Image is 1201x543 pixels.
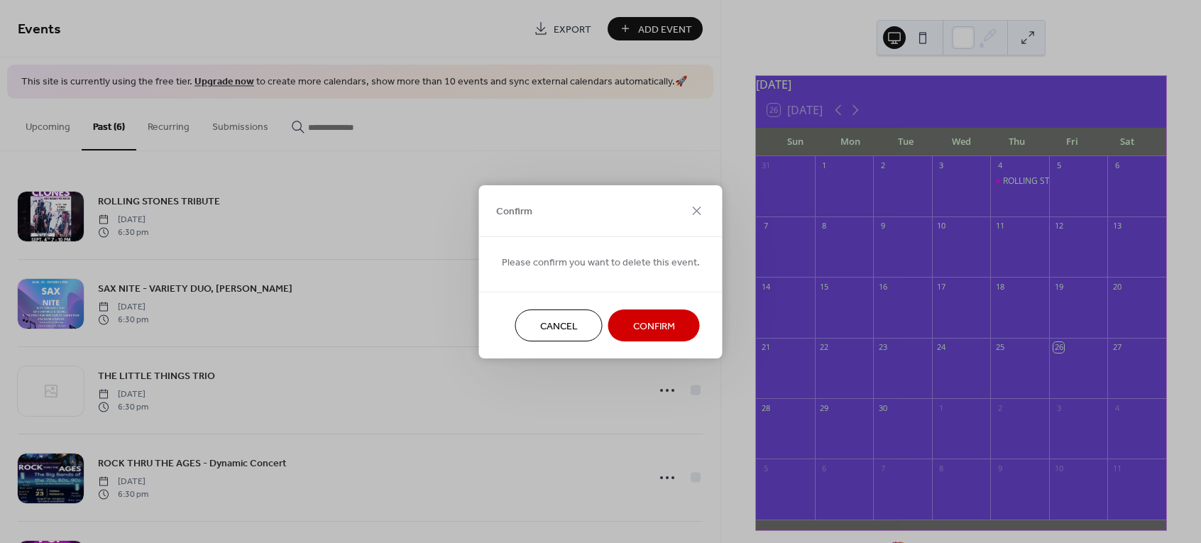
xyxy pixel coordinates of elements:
span: Confirm [633,319,675,334]
button: Confirm [608,309,700,341]
button: Cancel [515,309,603,341]
span: Please confirm you want to delete this event. [502,255,700,270]
span: Confirm [496,204,532,219]
span: Cancel [540,319,578,334]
